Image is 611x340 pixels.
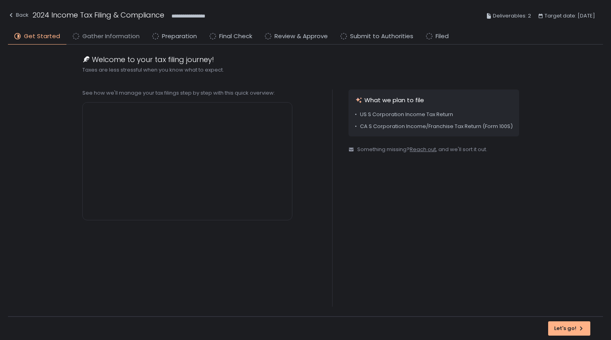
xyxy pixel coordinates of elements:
[274,32,328,41] span: Review & Approve
[33,10,164,20] h1: 2024 Income Tax Filing & Compliance
[410,146,436,153] a: Reach out
[545,11,595,21] span: Target date: [DATE]
[436,32,449,41] span: Filed
[82,102,292,220] iframe: What we plan to file
[82,32,140,41] span: Gather Information
[24,32,60,41] span: Get Started
[355,123,357,130] span: •
[92,54,214,65] span: Welcome to your tax filing journey!
[162,32,197,41] span: Preparation
[355,111,357,118] span: •
[548,321,590,336] button: Let's go!
[357,146,487,153] span: Something missing? , and we'll sort it out.
[8,10,29,20] div: Back
[350,32,413,41] span: Submit to Authorities
[82,66,529,74] div: Taxes are less stressful when you know what to expect.
[82,89,292,97] div: See how we'll manage your tax filings step by step with this quick overview:
[360,123,513,130] span: CA S Corporation Income/Franchise Tax Return (Form 100S)
[8,10,29,23] button: Back
[493,11,531,21] span: Deliverables: 2
[554,325,576,332] span: Let's go!
[360,111,453,118] span: US S Corporation Income Tax Return
[219,32,252,41] span: Final Check
[364,96,424,105] span: What we plan to file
